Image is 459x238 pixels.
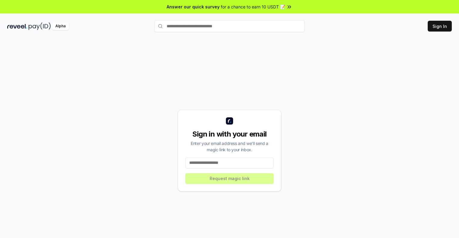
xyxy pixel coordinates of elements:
[7,23,27,30] img: reveel_dark
[167,4,220,10] span: Answer our quick survey
[221,4,285,10] span: for a chance to earn 10 USDT 📝
[52,23,69,30] div: Alpha
[29,23,51,30] img: pay_id
[185,140,274,153] div: Enter your email address and we’ll send a magic link to your inbox.
[428,21,452,32] button: Sign In
[185,129,274,139] div: Sign in with your email
[226,117,233,125] img: logo_small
